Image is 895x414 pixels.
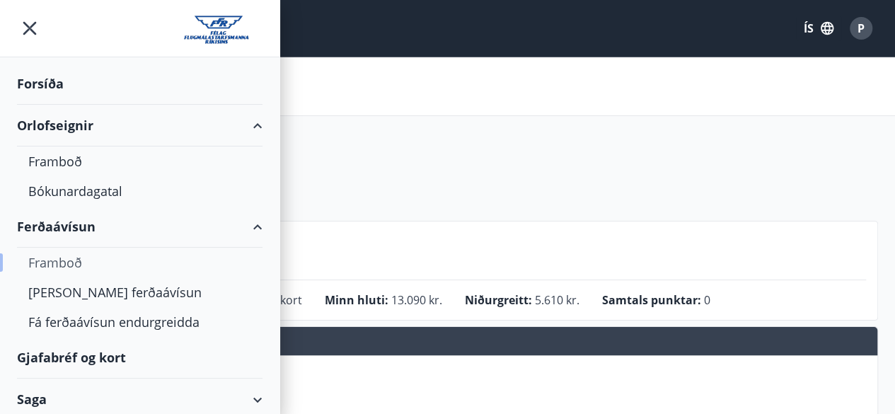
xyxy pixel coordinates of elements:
[184,16,262,44] img: union_logo
[858,21,865,36] span: P
[28,307,251,337] div: Fá ferðaávísun endurgreidda
[844,11,878,45] button: P
[29,372,872,386] p: Inneign
[704,292,710,308] span: 0
[796,16,841,41] button: ÍS
[17,63,262,105] div: Forsíða
[17,105,262,146] div: Orlofseignir
[535,292,579,308] span: 5.610 kr.
[325,292,388,308] span: Minn hluti :
[28,146,251,176] div: Framboð
[17,16,42,41] button: menu
[17,337,262,379] div: Gjafabréf og kort
[29,398,872,412] p: Punktar
[391,292,442,308] span: 13.090 kr.
[602,292,701,308] span: Samtals punktar :
[28,277,251,307] div: [PERSON_NAME] ferðaávísun
[28,176,251,206] div: Bókunardagatal
[465,292,532,308] span: Niðurgreitt :
[17,206,262,248] div: Ferðaávísun
[28,248,251,277] div: Framboð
